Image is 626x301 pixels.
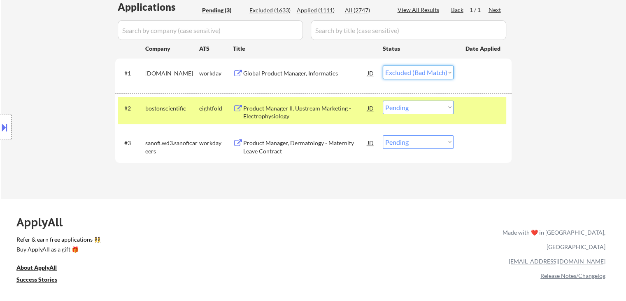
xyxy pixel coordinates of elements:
[451,6,464,14] div: Back
[243,69,368,78] div: Global Product Manager, Informatics
[367,135,375,150] div: JD
[118,20,303,40] input: Search by company (case sensitive)
[233,45,375,53] div: Title
[145,45,199,53] div: Company
[145,69,199,78] div: [DOMAIN_NAME]
[311,20,506,40] input: Search by title (case sensitive)
[202,6,243,14] div: Pending (3)
[16,237,330,245] a: Refer & earn free applications 👯‍♀️
[243,104,368,120] div: Product Manager II, Upstream Marketing - Electrophysiology
[16,247,99,252] div: Buy ApplyAll as a gift 🎁
[509,258,605,265] a: [EMAIL_ADDRESS][DOMAIN_NAME]
[367,101,375,115] div: JD
[398,6,442,14] div: View All Results
[16,275,68,286] a: Success Stories
[199,69,233,78] div: workday
[199,104,233,113] div: eightfold
[16,263,68,274] a: About ApplyAll
[540,272,605,279] a: Release Notes/Changelog
[499,225,605,254] div: Made with ❤️ in [GEOGRAPHIC_DATA], [GEOGRAPHIC_DATA]
[145,139,199,155] div: sanofi.wd3.sanoficareers
[489,6,502,14] div: Next
[16,215,72,229] div: ApplyAll
[145,104,199,113] div: bostonscientific
[243,139,368,155] div: Product Manager, Dermatology - Maternity Leave Contract
[470,6,489,14] div: 1 / 1
[465,45,502,53] div: Date Applied
[16,276,57,283] u: Success Stories
[367,66,375,80] div: JD
[199,45,233,53] div: ATS
[16,245,99,256] a: Buy ApplyAll as a gift 🎁
[199,139,233,147] div: workday
[16,264,57,271] u: About ApplyAll
[118,2,199,12] div: Applications
[249,6,291,14] div: Excluded (1633)
[345,6,386,14] div: All (2747)
[297,6,338,14] div: Applied (1111)
[383,41,454,56] div: Status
